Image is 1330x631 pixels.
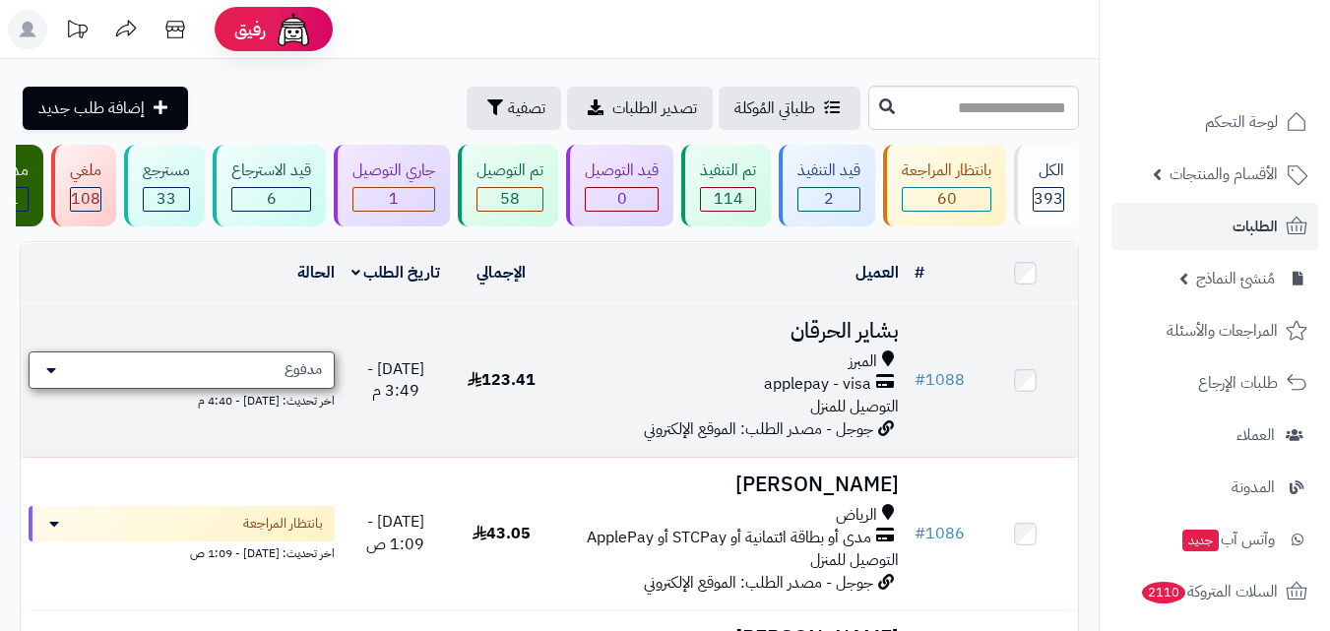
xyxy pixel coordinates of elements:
span: رفيق [234,18,266,41]
span: التوصيل للمنزل [810,548,899,572]
span: 58 [500,187,520,211]
span: 393 [1034,187,1063,211]
span: المراجعات والأسئلة [1167,317,1278,345]
a: وآتس آبجديد [1111,516,1318,563]
span: 33 [157,187,176,211]
span: جوجل - مصدر الطلب: الموقع الإلكتروني [644,571,873,595]
div: اخر تحديث: [DATE] - 1:09 ص [29,541,335,562]
h3: بشاير الحرقان [562,320,899,343]
div: 114 [701,188,755,211]
div: مسترجع [143,159,190,182]
div: اخر تحديث: [DATE] - 4:40 م [29,389,335,410]
a: السلات المتروكة2110 [1111,568,1318,615]
a: المدونة [1111,464,1318,511]
span: 2 [824,187,834,211]
img: logo-2.png [1196,15,1311,56]
a: طلبات الإرجاع [1111,359,1318,407]
span: [DATE] - 3:49 م [367,357,424,404]
div: 60 [903,188,990,211]
div: قيد التوصيل [585,159,659,182]
a: تاريخ الطلب [351,261,441,284]
span: المدونة [1232,473,1275,501]
div: 58 [477,188,542,211]
span: بانتظار المراجعة [243,514,323,534]
a: لوحة التحكم [1111,98,1318,146]
span: لوحة التحكم [1205,108,1278,136]
a: تم التنفيذ 114 [677,145,775,226]
span: الرياض [836,504,877,527]
span: طلبات الإرجاع [1198,369,1278,397]
button: تصفية [467,87,561,130]
div: 1 [353,188,434,211]
span: 1 [389,187,399,211]
a: الطلبات [1111,203,1318,250]
span: 114 [714,187,743,211]
span: طلباتي المُوكلة [734,96,815,120]
div: الكل [1033,159,1064,182]
a: العملاء [1111,411,1318,459]
div: جاري التوصيل [352,159,435,182]
span: 43.05 [473,522,531,545]
span: تصدير الطلبات [612,96,697,120]
span: الطلبات [1233,213,1278,240]
a: قيد الاسترجاع 6 [209,145,330,226]
div: 0 [586,188,658,211]
span: # [915,368,925,392]
a: الإجمالي [476,261,526,284]
span: جديد [1182,530,1219,551]
span: مُنشئ النماذج [1196,265,1275,292]
div: تم التنفيذ [700,159,756,182]
a: تم التوصيل 58 [454,145,562,226]
span: applepay - visa [764,373,871,396]
span: تصفية [508,96,545,120]
span: مدى أو بطاقة ائتمانية أو STCPay أو ApplePay [587,527,871,549]
span: 123.41 [468,368,536,392]
span: مدفوع [285,360,322,380]
div: بانتظار المراجعة [902,159,991,182]
a: قيد التوصيل 0 [562,145,677,226]
div: 2 [798,188,859,211]
div: قيد الاسترجاع [231,159,311,182]
span: 60 [937,187,957,211]
span: 6 [267,187,277,211]
span: السلات المتروكة [1140,578,1278,605]
a: المراجعات والأسئلة [1111,307,1318,354]
a: العميل [855,261,899,284]
h3: [PERSON_NAME] [562,473,899,496]
span: المبرز [849,350,877,373]
a: طلباتي المُوكلة [719,87,860,130]
div: 33 [144,188,189,211]
div: تم التوصيل [476,159,543,182]
div: 108 [71,188,100,211]
img: ai-face.png [274,10,313,49]
a: جاري التوصيل 1 [330,145,454,226]
a: بانتظار المراجعة 60 [879,145,1010,226]
a: تحديثات المنصة [52,10,101,54]
span: # [915,522,925,545]
a: الكل393 [1010,145,1083,226]
span: جوجل - مصدر الطلب: الموقع الإلكتروني [644,417,873,441]
a: إضافة طلب جديد [23,87,188,130]
div: قيد التنفيذ [797,159,860,182]
a: ملغي 108 [47,145,120,226]
a: # [915,261,924,284]
span: 0 [617,187,627,211]
span: [DATE] - 1:09 ص [366,510,424,556]
a: قيد التنفيذ 2 [775,145,879,226]
a: #1088 [915,368,965,392]
a: مسترجع 33 [120,145,209,226]
span: التوصيل للمنزل [810,395,899,418]
span: 108 [71,187,100,211]
span: الأقسام والمنتجات [1170,160,1278,188]
span: 2110 [1142,582,1185,603]
span: العملاء [1236,421,1275,449]
div: ملغي [70,159,101,182]
a: تصدير الطلبات [567,87,713,130]
span: إضافة طلب جديد [38,96,145,120]
span: وآتس آب [1180,526,1275,553]
div: 6 [232,188,310,211]
a: #1086 [915,522,965,545]
a: الحالة [297,261,335,284]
